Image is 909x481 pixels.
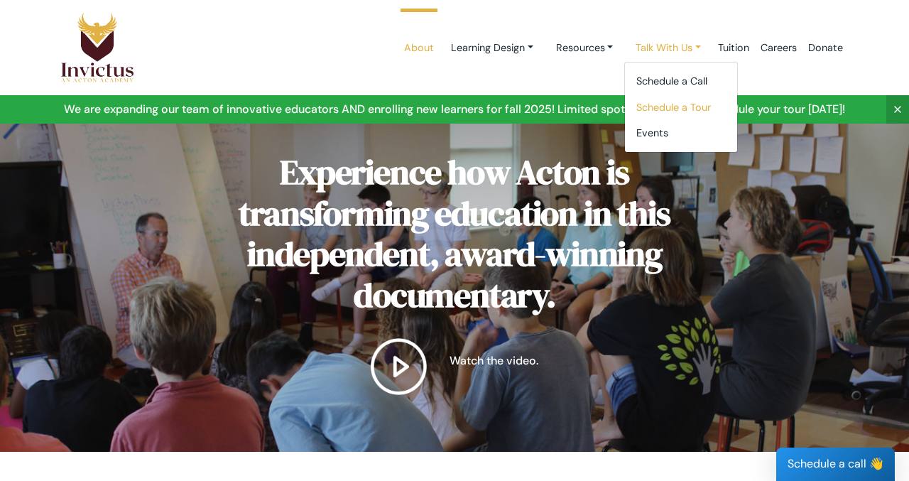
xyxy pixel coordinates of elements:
a: Watch the video. [195,338,714,395]
div: Learning Design [624,62,738,153]
a: Schedule a Tour [625,94,737,121]
a: Donate [802,18,849,78]
img: play button [371,338,428,395]
a: Careers [755,18,802,78]
a: Events [625,120,737,146]
p: Watch the video. [450,353,538,369]
a: Tuition [712,18,755,78]
a: Learning Design [440,35,545,61]
a: Talk With Us [624,35,712,61]
img: Logo [60,12,134,83]
a: Schedule a Call [625,68,737,94]
h2: Experience how Acton is transforming education in this independent, award-winning documentary. [195,152,714,315]
a: About [398,18,440,78]
div: Schedule a call 👋 [776,448,895,481]
a: Resources [545,35,625,61]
